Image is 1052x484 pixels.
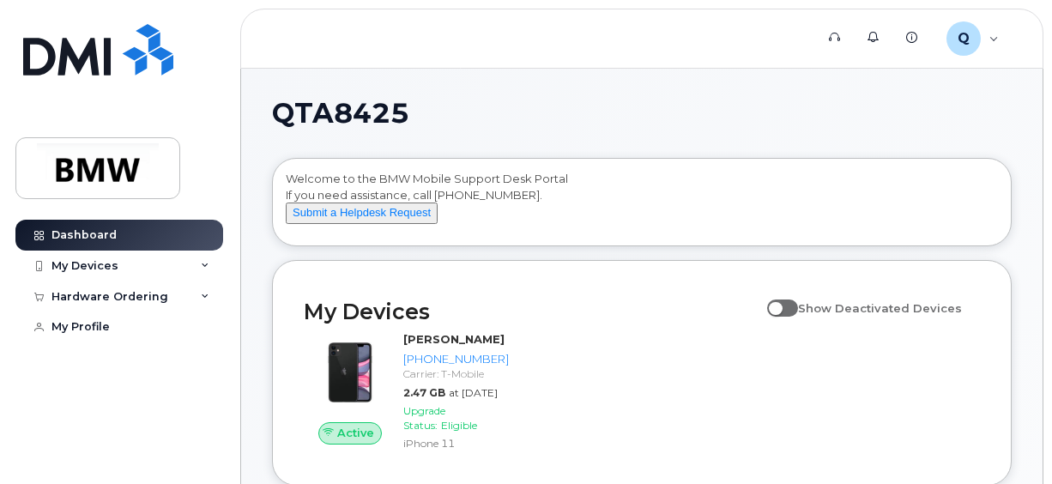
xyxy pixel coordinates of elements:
a: Active[PERSON_NAME][PHONE_NUMBER]Carrier: T-Mobile2.47 GBat [DATE]Upgrade Status:EligibleiPhone 11 [304,331,516,454]
strong: [PERSON_NAME] [403,332,505,346]
div: Welcome to the BMW Mobile Support Desk Portal If you need assistance, call [PHONE_NUMBER]. [286,171,998,239]
span: Upgrade Status: [403,404,445,432]
input: Show Deactivated Devices [767,292,781,306]
button: Submit a Helpdesk Request [286,203,438,224]
div: iPhone 11 [403,436,509,451]
span: 2.47 GB [403,386,445,399]
span: Show Deactivated Devices [798,301,962,315]
div: Carrier: T-Mobile [403,366,509,381]
a: Submit a Helpdesk Request [286,205,438,219]
span: at [DATE] [449,386,498,399]
span: Active [337,425,374,441]
h2: My Devices [304,299,759,324]
div: [PHONE_NUMBER] [403,351,509,367]
span: Eligible [441,419,477,432]
img: iPhone_11.jpg [317,340,383,405]
span: QTA8425 [272,100,409,126]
